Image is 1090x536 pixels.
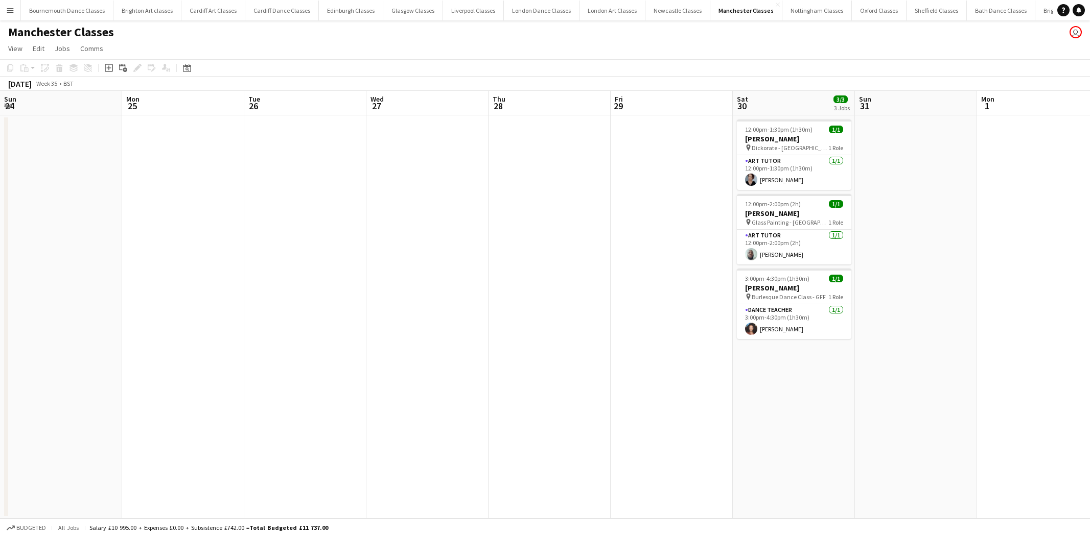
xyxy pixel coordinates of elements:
span: 3:00pm-4:30pm (1h30m) [745,275,809,282]
div: Salary £10 995.00 + Expenses £0.00 + Subsistence £742.00 = [89,524,328,531]
span: 28 [491,100,505,112]
span: Mon [981,94,994,104]
button: Cardiff Art Classes [181,1,245,20]
span: 1/1 [829,126,843,133]
span: Dickorate - [GEOGRAPHIC_DATA] [752,144,828,152]
span: 1 [980,100,994,112]
button: Cardiff Dance Classes [245,1,319,20]
button: London Dance Classes [504,1,579,20]
span: 25 [125,100,140,112]
span: 30 [735,100,748,112]
button: London Art Classes [579,1,645,20]
a: Edit [29,42,49,55]
app-card-role: Art Tutor1/112:00pm-2:00pm (2h)[PERSON_NAME] [737,230,851,264]
button: Brighton Art classes [113,1,181,20]
span: Jobs [55,44,70,53]
span: Budgeted [16,524,46,531]
span: Thu [493,94,505,104]
span: 26 [247,100,260,112]
span: Total Budgeted £11 737.00 [249,524,328,531]
span: Fri [615,94,623,104]
span: 1 Role [828,144,843,152]
div: BST [63,80,74,87]
span: 1 Role [828,218,843,226]
app-user-avatar: VOSH Limited [1070,26,1082,38]
span: 12:00pm-1:30pm (1h30m) [745,126,813,133]
span: 12:00pm-2:00pm (2h) [745,200,801,208]
h3: [PERSON_NAME] [737,283,851,293]
span: 1/1 [829,200,843,208]
span: Week 35 [34,80,59,87]
span: 27 [369,100,384,112]
h3: [PERSON_NAME] [737,209,851,218]
span: 1/1 [829,275,843,282]
button: Edinburgh Classes [319,1,383,20]
app-card-role: Art Tutor1/112:00pm-1:30pm (1h30m)[PERSON_NAME] [737,155,851,190]
span: Burlesque Dance Class - GFF [752,293,826,301]
button: Bournemouth Dance Classes [21,1,113,20]
a: Comms [76,42,107,55]
button: Sheffield Classes [907,1,967,20]
div: 3 Jobs [834,104,850,112]
span: Edit [33,44,44,53]
app-job-card: 12:00pm-1:30pm (1h30m)1/1[PERSON_NAME] Dickorate - [GEOGRAPHIC_DATA]1 RoleArt Tutor1/112:00pm-1:3... [737,119,851,190]
span: Sun [859,94,871,104]
app-job-card: 3:00pm-4:30pm (1h30m)1/1[PERSON_NAME] Burlesque Dance Class - GFF1 RoleDance Teacher1/13:00pm-4:3... [737,269,851,339]
button: Liverpool Classes [443,1,504,20]
span: 31 [857,100,871,112]
button: Bath Dance Classes [967,1,1035,20]
div: [DATE] [8,79,32,89]
span: 3/3 [833,95,848,103]
span: Sun [4,94,16,104]
span: Wed [370,94,384,104]
span: 1 Role [828,293,843,301]
h1: Manchester Classes [8,25,114,40]
h3: [PERSON_NAME] [737,134,851,143]
span: Glass Painting - [GEOGRAPHIC_DATA] [752,218,828,226]
span: All jobs [56,524,81,531]
span: Comms [80,44,103,53]
button: Newcastle Classes [645,1,710,20]
a: Jobs [51,42,74,55]
span: 24 [3,100,16,112]
span: Tue [248,94,260,104]
button: Glasgow Classes [383,1,443,20]
a: View [4,42,27,55]
span: Sat [737,94,748,104]
app-card-role: Dance Teacher1/13:00pm-4:30pm (1h30m)[PERSON_NAME] [737,304,851,339]
button: Manchester Classes [710,1,782,20]
app-job-card: 12:00pm-2:00pm (2h)1/1[PERSON_NAME] Glass Painting - [GEOGRAPHIC_DATA]1 RoleArt Tutor1/112:00pm-2... [737,194,851,264]
span: Mon [126,94,140,104]
span: View [8,44,22,53]
button: Nottingham Classes [782,1,852,20]
button: Oxford Classes [852,1,907,20]
span: 29 [613,100,623,112]
button: Budgeted [5,522,48,533]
